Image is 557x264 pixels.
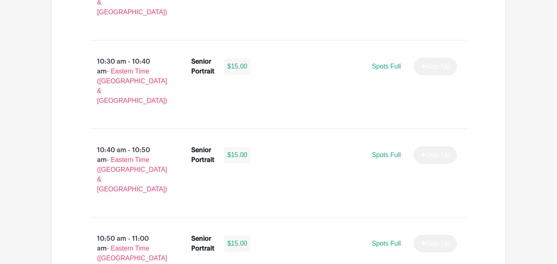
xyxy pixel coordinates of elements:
span: Spots Full [372,63,401,70]
div: $15.00 [224,58,251,75]
p: 10:30 am - 10:40 am [77,53,178,109]
div: Senior Portrait [191,57,214,76]
div: $15.00 [224,235,251,252]
span: Spots Full [372,240,401,247]
div: $15.00 [224,147,251,163]
div: Senior Portrait [191,145,214,165]
p: 10:40 am - 10:50 am [77,142,178,197]
span: - Eastern Time ([GEOGRAPHIC_DATA] & [GEOGRAPHIC_DATA]) [97,68,167,104]
span: Spots Full [372,151,401,158]
div: Senior Portrait [191,234,214,253]
span: - Eastern Time ([GEOGRAPHIC_DATA] & [GEOGRAPHIC_DATA]) [97,156,167,193]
